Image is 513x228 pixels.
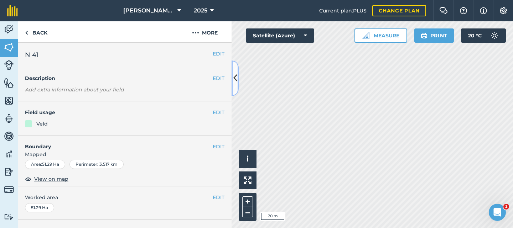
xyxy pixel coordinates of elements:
[25,203,54,212] div: 51.29 Ha
[239,150,256,168] button: i
[242,196,253,207] button: +
[18,150,232,158] span: Mapped
[178,21,232,42] button: More
[25,175,31,183] img: svg+xml;base64,PHN2ZyB4bWxucz0iaHR0cDovL3d3dy53My5vcmcvMjAwMC9zdmciIHdpZHRoPSIxOCIgaGVpZ2h0PSIyNC...
[18,21,55,42] a: Back
[25,193,224,201] span: Worked area
[4,213,14,220] img: svg+xml;base64,PD94bWwgdmVyc2lvbj0iMS4wIiBlbmNvZGluZz0idXRmLTgiPz4KPCEtLSBHZW5lcmF0b3I6IEFkb2JlIE...
[213,50,224,58] button: EDIT
[192,28,199,37] img: svg+xml;base64,PHN2ZyB4bWxucz0iaHR0cDovL3d3dy53My5vcmcvMjAwMC9zdmciIHdpZHRoPSIyMCIgaGVpZ2h0PSIyNC...
[503,204,509,210] span: 1
[25,74,224,82] h4: Description
[213,143,224,150] button: EDIT
[242,207,253,217] button: –
[421,31,427,40] img: svg+xml;base64,PHN2ZyB4bWxucz0iaHR0cDovL3d3dy53My5vcmcvMjAwMC9zdmciIHdpZHRoPSIxOSIgaGVpZ2h0PSIyNC...
[123,6,175,15] span: [PERSON_NAME] Farms
[213,193,224,201] button: EDIT
[480,6,487,15] img: svg+xml;base64,PHN2ZyB4bWxucz0iaHR0cDovL3d3dy53My5vcmcvMjAwMC9zdmciIHdpZHRoPSIxNyIgaGVpZ2h0PSIxNy...
[439,7,448,14] img: Two speech bubbles overlapping with the left bubble in the forefront
[69,160,124,169] div: Perimeter : 3.517 km
[468,28,482,43] span: 20 ° C
[18,136,213,150] h4: Boundary
[25,50,39,60] span: N 41
[499,7,508,14] img: A cog icon
[4,24,14,35] img: svg+xml;base64,PD94bWwgdmVyc2lvbj0iMS4wIiBlbmNvZGluZz0idXRmLTgiPz4KPCEtLSBHZW5lcmF0b3I6IEFkb2JlIE...
[194,6,207,15] span: 2025
[25,160,65,169] div: Area : 51.29 Ha
[319,7,367,15] span: Current plan : PLUS
[4,60,14,70] img: svg+xml;base64,PD94bWwgdmVyc2lvbj0iMS4wIiBlbmNvZGluZz0idXRmLTgiPz4KPCEtLSBHZW5lcmF0b3I6IEFkb2JlIE...
[247,154,249,163] span: i
[34,175,68,183] span: View on map
[213,74,224,82] button: EDIT
[461,28,506,43] button: 20 °C
[4,42,14,53] img: svg+xml;base64,PHN2ZyB4bWxucz0iaHR0cDovL3d3dy53My5vcmcvMjAwMC9zdmciIHdpZHRoPSI1NiIgaGVpZ2h0PSI2MC...
[25,28,28,37] img: svg+xml;base64,PHN2ZyB4bWxucz0iaHR0cDovL3d3dy53My5vcmcvMjAwMC9zdmciIHdpZHRoPSI5IiBoZWlnaHQ9IjI0Ii...
[25,86,124,93] em: Add extra information about your field
[25,108,213,116] h4: Field usage
[244,176,252,184] img: Four arrows, one pointing top left, one top right, one bottom right and the last bottom left
[4,166,14,177] img: svg+xml;base64,PD94bWwgdmVyc2lvbj0iMS4wIiBlbmNvZGluZz0idXRmLTgiPz4KPCEtLSBHZW5lcmF0b3I6IEFkb2JlIE...
[246,28,314,43] button: Satellite (Azure)
[414,28,454,43] button: Print
[362,32,369,39] img: Ruler icon
[4,78,14,88] img: svg+xml;base64,PHN2ZyB4bWxucz0iaHR0cDovL3d3dy53My5vcmcvMjAwMC9zdmciIHdpZHRoPSI1NiIgaGVpZ2h0PSI2MC...
[25,175,68,183] button: View on map
[36,120,48,128] div: Veld
[354,28,407,43] button: Measure
[4,95,14,106] img: svg+xml;base64,PHN2ZyB4bWxucz0iaHR0cDovL3d3dy53My5vcmcvMjAwMC9zdmciIHdpZHRoPSI1NiIgaGVpZ2h0PSI2MC...
[213,108,224,116] button: EDIT
[4,131,14,142] img: svg+xml;base64,PD94bWwgdmVyc2lvbj0iMS4wIiBlbmNvZGluZz0idXRmLTgiPz4KPCEtLSBHZW5lcmF0b3I6IEFkb2JlIE...
[4,149,14,159] img: svg+xml;base64,PD94bWwgdmVyc2lvbj0iMS4wIiBlbmNvZGluZz0idXRmLTgiPz4KPCEtLSBHZW5lcmF0b3I6IEFkb2JlIE...
[459,7,468,14] img: A question mark icon
[4,113,14,124] img: svg+xml;base64,PD94bWwgdmVyc2lvbj0iMS4wIiBlbmNvZGluZz0idXRmLTgiPz4KPCEtLSBHZW5lcmF0b3I6IEFkb2JlIE...
[7,5,18,16] img: fieldmargin Logo
[372,5,426,16] a: Change plan
[4,185,14,195] img: svg+xml;base64,PD94bWwgdmVyc2lvbj0iMS4wIiBlbmNvZGluZz0idXRmLTgiPz4KPCEtLSBHZW5lcmF0b3I6IEFkb2JlIE...
[489,204,506,221] iframe: Intercom live chat
[487,28,502,43] img: svg+xml;base64,PD94bWwgdmVyc2lvbj0iMS4wIiBlbmNvZGluZz0idXRmLTgiPz4KPCEtLSBHZW5lcmF0b3I6IEFkb2JlIE...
